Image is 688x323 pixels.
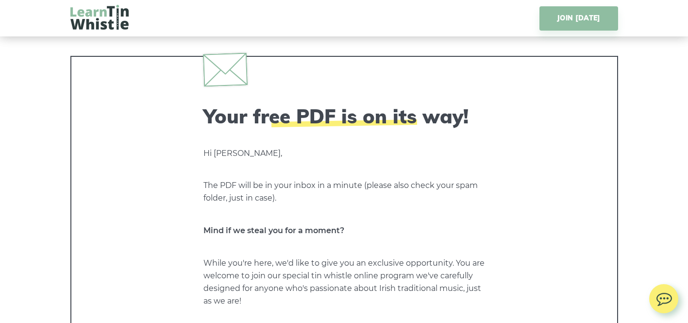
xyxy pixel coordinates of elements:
[203,179,485,204] p: The PDF will be in your inbox in a minute (please also check your spam folder, just in case).
[649,284,678,309] img: chat.svg
[203,226,344,235] strong: Mind if we steal you for a moment?
[202,52,247,86] img: envelope.svg
[203,147,485,160] p: Hi [PERSON_NAME],
[539,6,618,31] a: JOIN [DATE]
[70,5,129,30] img: LearnTinWhistle.com
[203,257,485,307] p: While you're here, we'd like to give you an exclusive opportunity. You are welcome to join our sp...
[203,104,485,128] h2: Your free PDF is on its way!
